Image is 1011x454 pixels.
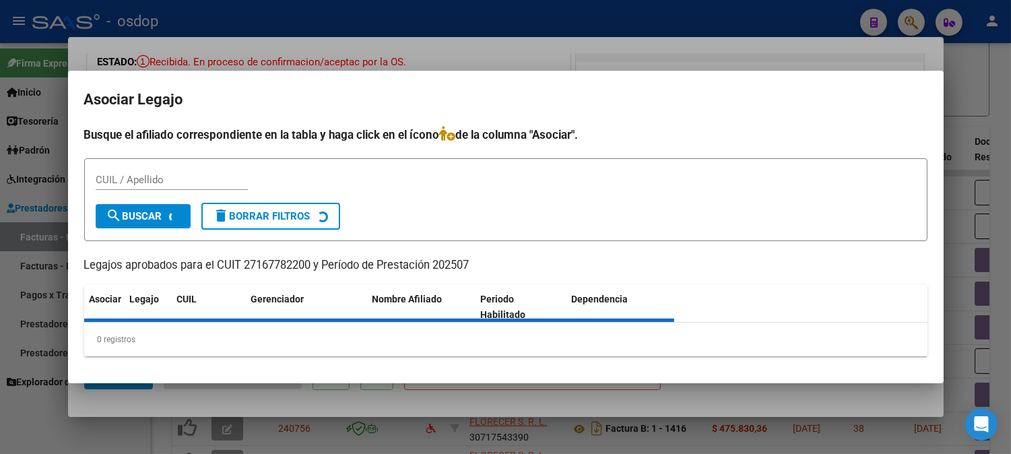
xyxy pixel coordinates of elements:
[96,204,191,228] button: Buscar
[177,294,197,304] span: CUIL
[214,210,311,222] span: Borrar Filtros
[965,408,998,441] div: Open Intercom Messenger
[571,294,628,304] span: Dependencia
[130,294,160,304] span: Legajo
[480,294,525,320] span: Periodo Habilitado
[246,285,367,329] datatable-header-cell: Gerenciador
[90,294,122,304] span: Asociar
[172,285,246,329] datatable-header-cell: CUIL
[367,285,476,329] datatable-header-cell: Nombre Afiliado
[106,207,123,224] mat-icon: search
[84,285,125,329] datatable-header-cell: Asociar
[84,323,927,356] div: 0 registros
[84,126,927,143] h4: Busque el afiliado correspondiente en la tabla y haga click en el ícono de la columna "Asociar".
[214,207,230,224] mat-icon: delete
[84,87,927,112] h2: Asociar Legajo
[251,294,304,304] span: Gerenciador
[106,210,162,222] span: Buscar
[125,285,172,329] datatable-header-cell: Legajo
[372,294,443,304] span: Nombre Afiliado
[566,285,674,329] datatable-header-cell: Dependencia
[84,257,927,274] p: Legajos aprobados para el CUIT 27167782200 y Período de Prestación 202507
[201,203,340,230] button: Borrar Filtros
[475,285,566,329] datatable-header-cell: Periodo Habilitado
